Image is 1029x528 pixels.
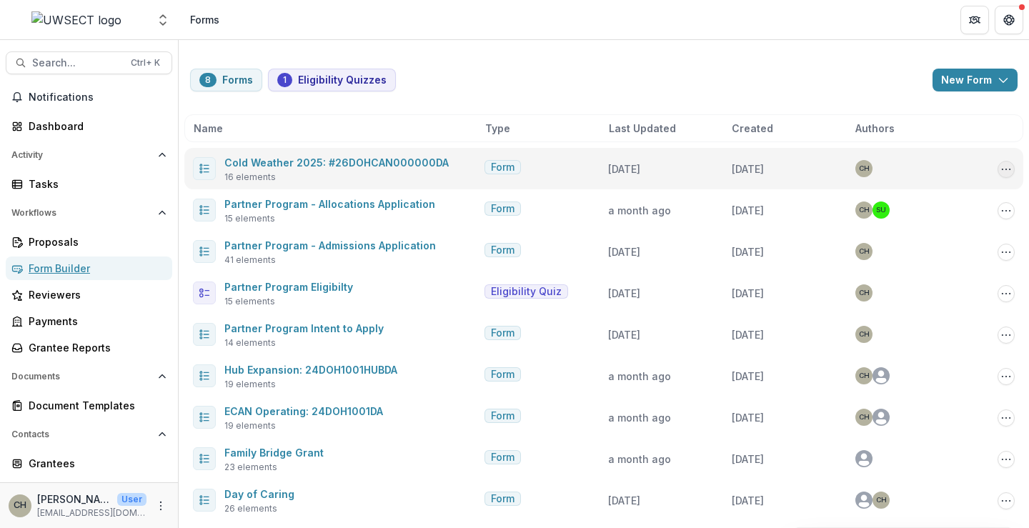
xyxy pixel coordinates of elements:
[998,285,1015,302] button: Options
[6,365,172,388] button: Open Documents
[859,289,870,297] div: Carli Herz
[190,69,262,91] button: Forms
[11,429,152,439] span: Contacts
[732,370,764,382] span: [DATE]
[6,394,172,417] a: Document Templates
[960,6,989,34] button: Partners
[608,453,671,465] span: a month ago
[6,452,172,475] a: Grantees
[128,55,163,71] div: Ctrl + K
[732,412,764,424] span: [DATE]
[184,9,225,30] nav: breadcrumb
[491,369,514,381] span: Form
[224,447,324,459] a: Family Bridge Grant
[876,497,887,504] div: Carli Herz
[29,456,161,471] div: Grantees
[224,378,276,391] span: 19 elements
[859,248,870,255] div: Carli Herz
[732,163,764,175] span: [DATE]
[732,287,764,299] span: [DATE]
[491,244,514,256] span: Form
[29,287,161,302] div: Reviewers
[6,51,172,74] button: Search...
[6,478,172,502] a: Communications
[224,156,449,169] a: Cold Weather 2025: #26DOHCAN000000DA
[855,492,873,509] svg: avatar
[37,492,111,507] p: [PERSON_NAME]
[224,212,275,225] span: 15 elements
[283,75,287,85] span: 1
[224,198,435,210] a: Partner Program - Allocations Application
[732,329,764,341] span: [DATE]
[491,161,514,174] span: Form
[608,246,640,258] span: [DATE]
[732,204,764,216] span: [DATE]
[608,412,671,424] span: a month ago
[608,370,671,382] span: a month ago
[31,11,121,29] img: UWSECT logo
[608,329,640,341] span: [DATE]
[224,419,276,432] span: 19 elements
[224,405,383,417] a: ECAN Operating: 24DOH1001DA
[224,239,436,251] a: Partner Program - Admissions Application
[491,452,514,464] span: Form
[491,493,514,505] span: Form
[224,254,276,267] span: 41 elements
[859,165,870,172] div: Carli Herz
[224,337,276,349] span: 14 elements
[859,206,870,214] div: Carli Herz
[998,161,1015,178] button: Options
[873,367,890,384] svg: avatar
[11,150,152,160] span: Activity
[732,453,764,465] span: [DATE]
[6,423,172,446] button: Open Contacts
[224,171,276,184] span: 16 elements
[6,172,172,196] a: Tasks
[6,86,172,109] button: Notifications
[29,119,161,134] div: Dashboard
[29,234,161,249] div: Proposals
[859,414,870,421] div: Carli Herz
[194,121,223,136] span: Name
[491,286,562,298] span: Eligibility Quiz
[29,91,166,104] span: Notifications
[608,204,671,216] span: a month ago
[998,409,1015,427] button: Options
[933,69,1018,91] button: New Form
[732,121,773,136] span: Created
[608,287,640,299] span: [DATE]
[876,206,886,214] div: Scott Umbel
[224,364,397,376] a: Hub Expansion: 24DOH1001HUBDA
[998,368,1015,385] button: Options
[998,451,1015,468] button: Options
[29,314,161,329] div: Payments
[608,494,640,507] span: [DATE]
[37,507,146,519] p: [EMAIL_ADDRESS][DOMAIN_NAME]
[859,372,870,379] div: Carli Herz
[11,372,152,382] span: Documents
[995,6,1023,34] button: Get Help
[29,261,161,276] div: Form Builder
[491,410,514,422] span: Form
[491,203,514,215] span: Form
[205,75,211,85] span: 8
[873,409,890,426] svg: avatar
[609,121,676,136] span: Last Updated
[29,176,161,191] div: Tasks
[11,208,152,218] span: Workflows
[6,230,172,254] a: Proposals
[29,398,161,413] div: Document Templates
[6,336,172,359] a: Grantee Reports
[224,295,275,308] span: 15 elements
[190,12,219,27] div: Forms
[224,502,277,515] span: 26 elements
[6,114,172,138] a: Dashboard
[6,256,172,280] a: Form Builder
[485,121,510,136] span: Type
[608,163,640,175] span: [DATE]
[998,327,1015,344] button: Options
[224,281,353,293] a: Partner Program Eligibilty
[998,492,1015,509] button: Options
[998,202,1015,219] button: Options
[998,244,1015,261] button: Options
